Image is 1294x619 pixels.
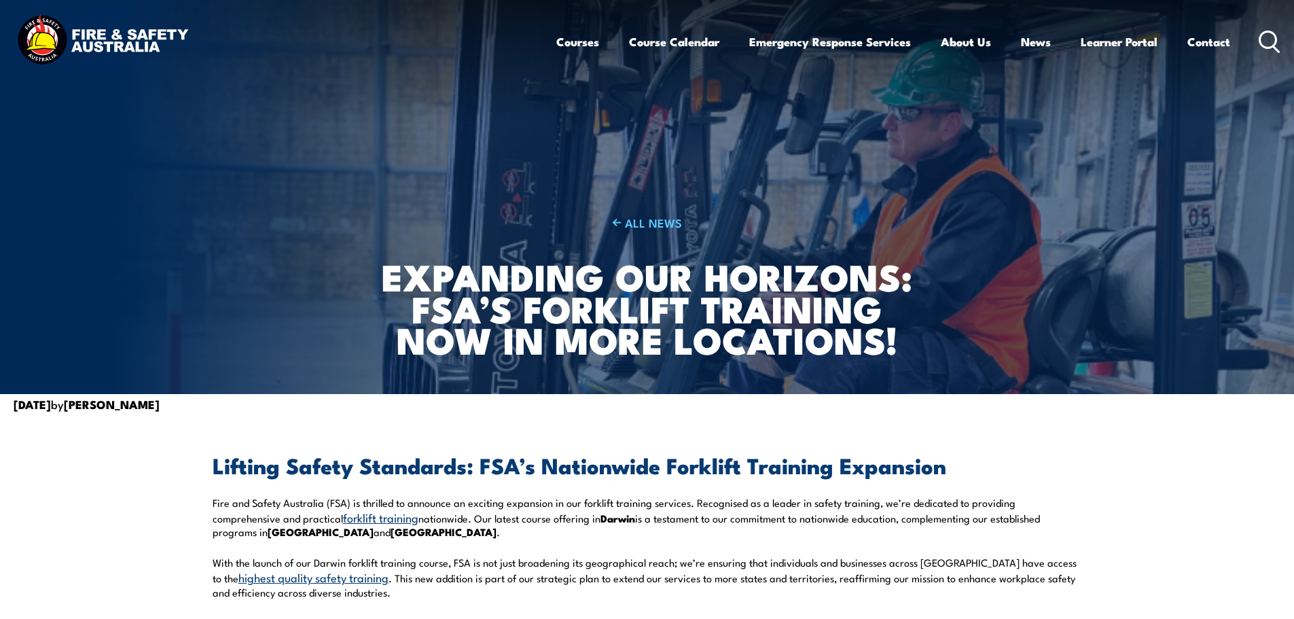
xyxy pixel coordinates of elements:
a: Course Calendar [629,24,719,60]
h1: Expanding Our Horizons: FSA’s Forklift Training Now in More Locations! [380,260,914,355]
p: Fire and Safety Australia (FSA) is thrilled to announce an exciting expansion in our forklift tra... [213,496,1082,539]
span: by [14,395,160,412]
a: Emergency Response Services [749,24,911,60]
strong: Lifting Safety Standards: FSA’s Nationwide Forklift Training Expansion [213,448,946,482]
strong: [GEOGRAPHIC_DATA] [268,524,374,540]
strong: [GEOGRAPHIC_DATA] [391,524,497,540]
a: News [1021,24,1051,60]
a: highest quality safety training [238,569,389,585]
a: forklift training [343,509,418,525]
a: Courses [556,24,599,60]
strong: Darwin [600,510,635,526]
p: With the launch of our Darwin forklift training course, FSA is not just broadening its geographic... [213,556,1082,599]
a: Contact [1187,24,1230,60]
a: Learner Portal [1081,24,1157,60]
a: ALL NEWS [380,215,914,230]
strong: [PERSON_NAME] [64,395,160,413]
a: About Us [941,24,991,60]
strong: [DATE] [14,395,51,413]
